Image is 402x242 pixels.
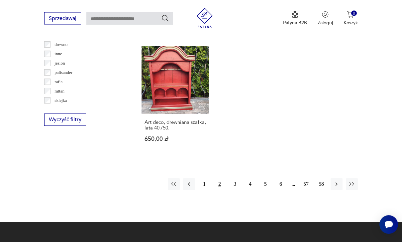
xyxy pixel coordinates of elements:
button: 0Koszyk [344,11,358,26]
button: 58 [315,178,327,190]
a: Ikona medaluPatyna B2B [283,11,307,26]
p: teak [54,107,62,114]
button: 4 [244,178,256,190]
button: Zaloguj [318,11,333,26]
p: Patyna B2B [283,20,307,26]
button: 3 [229,178,241,190]
a: Art deco, drewniana szafka, lata 40./50.Art deco, drewniana szafka, lata 40./50.650,00 zł [142,47,209,155]
p: inne [54,51,62,58]
a: Sprzedawaj [44,17,81,21]
button: Wyczyść filtry [44,114,86,126]
img: Ikona medalu [292,11,298,19]
p: rattan [54,88,64,95]
p: Zaloguj [318,20,333,26]
div: 0 [351,11,357,16]
iframe: Smartsupp widget button [379,215,398,234]
img: Patyna - sklep z meblami i dekoracjami vintage [195,8,215,28]
button: 1 [198,178,210,190]
h3: Art deco, drewniana szafka, lata 40./50. [145,120,206,131]
button: Sprzedawaj [44,12,81,25]
button: 2 [214,178,226,190]
p: drewno [54,41,67,49]
button: Szukaj [161,14,169,22]
p: palisander [54,69,72,77]
button: 5 [259,178,271,190]
button: 6 [275,178,287,190]
p: sklejka [54,97,67,105]
button: Patyna B2B [283,11,307,26]
button: 57 [300,178,312,190]
img: Ikonka użytkownika [322,11,329,18]
p: rafia [54,79,62,86]
p: jesion [54,60,65,67]
p: 650,00 zł [145,136,206,142]
p: Koszyk [344,20,358,26]
img: Ikona koszyka [347,11,354,18]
